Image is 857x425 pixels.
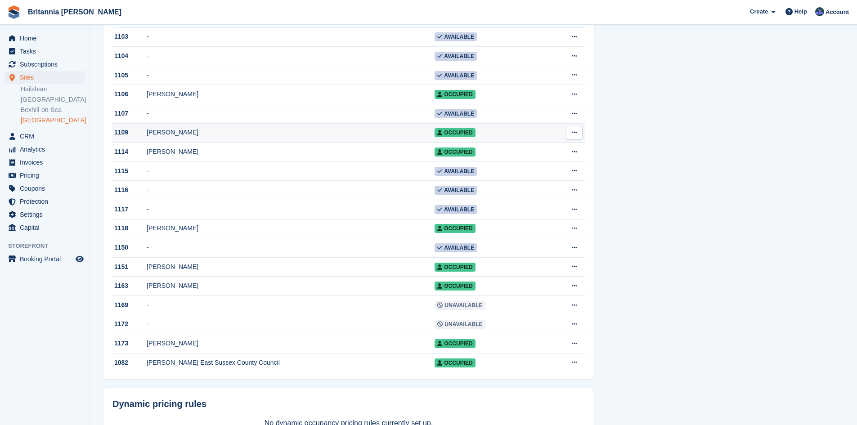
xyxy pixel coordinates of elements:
div: 1169 [112,300,147,310]
span: Sites [20,71,74,84]
span: Account [826,8,849,17]
a: menu [4,71,85,84]
div: [PERSON_NAME] [147,339,435,348]
span: Settings [20,208,74,221]
span: Analytics [20,143,74,156]
div: 1115 [112,166,147,176]
div: [PERSON_NAME] [147,89,435,99]
a: [GEOGRAPHIC_DATA] [21,116,85,125]
td: - [147,27,435,47]
div: 1105 [112,71,147,80]
span: Available [435,243,477,252]
td: - [147,66,435,85]
span: Unavailable [435,320,485,329]
span: Available [435,167,477,176]
span: Tasks [20,45,74,58]
div: 1082 [112,358,147,367]
span: Invoices [20,156,74,169]
a: Britannia [PERSON_NAME] [24,4,125,19]
td: - [147,47,435,66]
div: 1107 [112,109,147,118]
td: - [147,161,435,181]
a: menu [4,195,85,208]
div: [PERSON_NAME] [147,147,435,157]
a: menu [4,45,85,58]
div: 1104 [112,51,147,61]
a: Hailsham [21,85,85,94]
td: - [147,238,435,258]
div: [PERSON_NAME] [147,224,435,233]
span: Occupied [435,263,475,272]
div: [PERSON_NAME] [147,128,435,137]
div: 1150 [112,243,147,252]
img: stora-icon-8386f47178a22dfd0bd8f6a31ec36ba5ce8667c1dd55bd0f319d3a0aa187defe.svg [7,5,21,19]
div: 1151 [112,262,147,272]
div: 1118 [112,224,147,233]
span: Help [794,7,807,16]
a: menu [4,143,85,156]
span: Available [435,32,477,41]
span: Available [435,186,477,195]
div: [PERSON_NAME] [147,281,435,291]
span: Available [435,71,477,80]
span: Coupons [20,182,74,195]
span: Occupied [435,224,475,233]
a: menu [4,182,85,195]
span: Capital [20,221,74,234]
td: - [147,315,435,334]
span: Unavailable [435,301,485,310]
a: menu [4,32,85,45]
div: [PERSON_NAME] East Sussex County Council [147,358,435,367]
div: [PERSON_NAME] [147,262,435,272]
span: Home [20,32,74,45]
a: menu [4,253,85,265]
span: Subscriptions [20,58,74,71]
a: menu [4,130,85,143]
span: Booking Portal [20,253,74,265]
div: 1172 [112,319,147,329]
span: Create [750,7,768,16]
span: Occupied [435,358,475,367]
td: - [147,104,435,124]
span: Pricing [20,169,74,182]
a: Bexhill-on-Sea [21,106,85,114]
div: 1173 [112,339,147,348]
td: - [147,181,435,200]
span: Storefront [8,242,90,251]
a: menu [4,58,85,71]
span: Protection [20,195,74,208]
span: Occupied [435,148,475,157]
span: Occupied [435,339,475,348]
span: Available [435,109,477,118]
div: 1109 [112,128,147,137]
div: 1106 [112,89,147,99]
div: 1114 [112,147,147,157]
a: Preview store [74,254,85,264]
span: Occupied [435,90,475,99]
a: menu [4,208,85,221]
div: 1116 [112,185,147,195]
a: menu [4,156,85,169]
img: Lee Cradock [815,7,824,16]
span: Occupied [435,128,475,137]
a: menu [4,169,85,182]
a: [GEOGRAPHIC_DATA] [21,95,85,104]
span: Available [435,205,477,214]
div: 1117 [112,205,147,214]
td: - [147,296,435,315]
span: Occupied [435,282,475,291]
span: Available [435,52,477,61]
div: 1103 [112,32,147,41]
td: - [147,200,435,219]
a: menu [4,221,85,234]
div: Dynamic pricing rules [112,397,585,411]
div: 1163 [112,281,147,291]
span: CRM [20,130,74,143]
